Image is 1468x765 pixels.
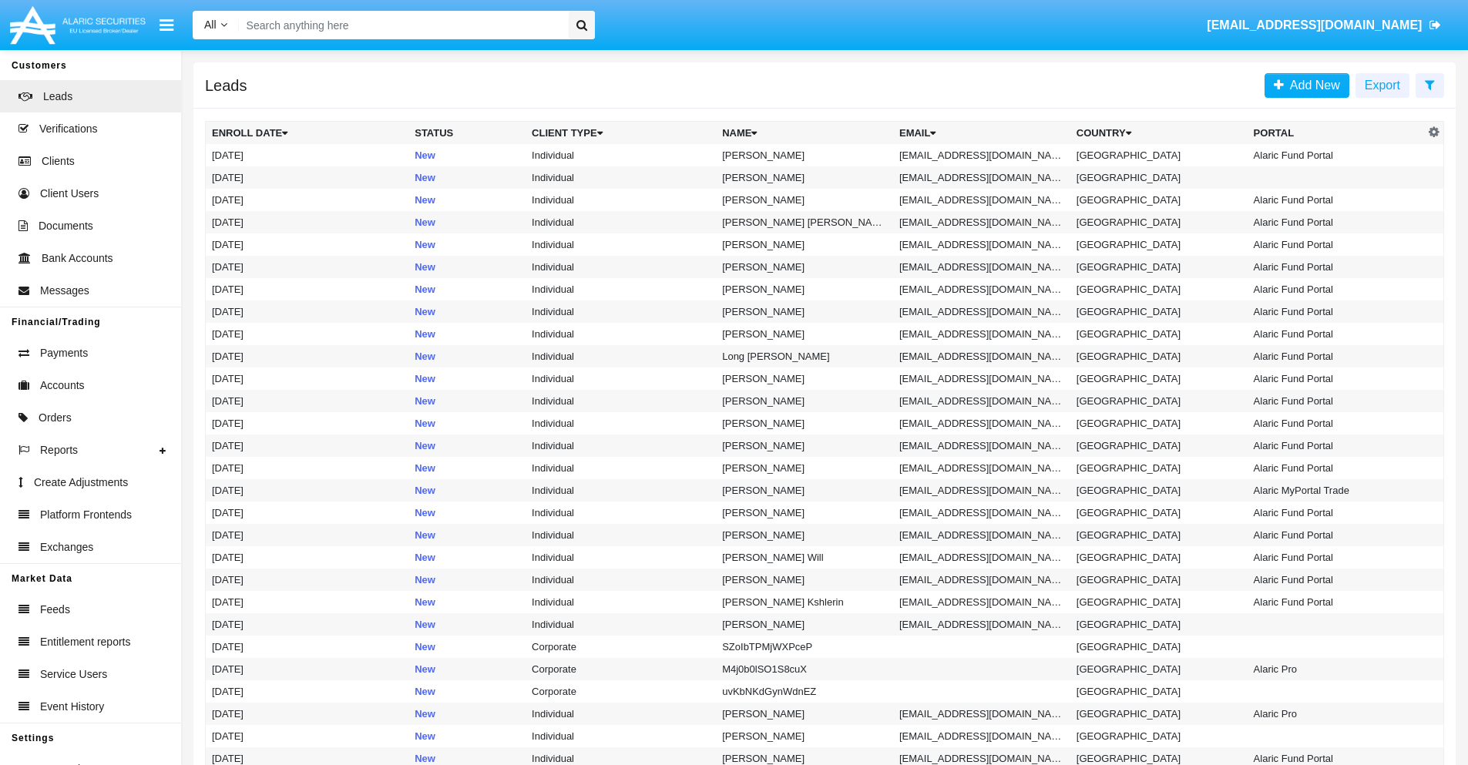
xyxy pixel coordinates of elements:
[716,256,893,278] td: [PERSON_NAME]
[716,435,893,457] td: [PERSON_NAME]
[1070,166,1248,189] td: [GEOGRAPHIC_DATA]
[39,121,97,137] span: Verifications
[408,524,526,546] td: New
[526,546,716,569] td: Individual
[716,546,893,569] td: [PERSON_NAME] Will
[408,390,526,412] td: New
[1248,144,1425,166] td: Alaric Fund Portal
[1070,122,1248,145] th: Country
[1070,189,1248,211] td: [GEOGRAPHIC_DATA]
[1248,457,1425,479] td: Alaric Fund Portal
[716,345,893,367] td: Long [PERSON_NAME]
[526,703,716,725] td: Individual
[1248,524,1425,546] td: Alaric Fund Portal
[893,479,1070,502] td: [EMAIL_ADDRESS][DOMAIN_NAME]
[206,435,409,457] td: [DATE]
[408,725,526,747] td: New
[893,345,1070,367] td: [EMAIL_ADDRESS][DOMAIN_NAME]
[893,211,1070,233] td: [EMAIL_ADDRESS][DOMAIN_NAME]
[893,166,1070,189] td: [EMAIL_ADDRESS][DOMAIN_NAME]
[716,189,893,211] td: [PERSON_NAME]
[8,2,148,48] img: Logo image
[893,546,1070,569] td: [EMAIL_ADDRESS][DOMAIN_NAME]
[39,410,72,426] span: Orders
[526,189,716,211] td: Individual
[1248,278,1425,300] td: Alaric Fund Portal
[893,435,1070,457] td: [EMAIL_ADDRESS][DOMAIN_NAME]
[1248,323,1425,345] td: Alaric Fund Portal
[716,703,893,725] td: [PERSON_NAME]
[1248,122,1425,145] th: Portal
[206,725,409,747] td: [DATE]
[40,666,107,683] span: Service Users
[1070,412,1248,435] td: [GEOGRAPHIC_DATA]
[526,479,716,502] td: Individual
[893,524,1070,546] td: [EMAIL_ADDRESS][DOMAIN_NAME]
[1070,636,1248,658] td: [GEOGRAPHIC_DATA]
[40,442,78,458] span: Reports
[40,283,89,299] span: Messages
[1248,367,1425,390] td: Alaric Fund Portal
[408,256,526,278] td: New
[206,479,409,502] td: [DATE]
[206,233,409,256] td: [DATE]
[893,367,1070,390] td: [EMAIL_ADDRESS][DOMAIN_NAME]
[716,680,893,703] td: uvKbNKdGynWdnEZ
[526,144,716,166] td: Individual
[1070,680,1248,703] td: [GEOGRAPHIC_DATA]
[716,569,893,591] td: [PERSON_NAME]
[526,435,716,457] td: Individual
[716,658,893,680] td: M4j0b0lSO1S8cuX
[206,502,409,524] td: [DATE]
[1355,73,1409,98] button: Export
[526,211,716,233] td: Individual
[1248,658,1425,680] td: Alaric Pro
[1207,18,1422,32] span: [EMAIL_ADDRESS][DOMAIN_NAME]
[1200,4,1449,47] a: [EMAIL_ADDRESS][DOMAIN_NAME]
[408,613,526,636] td: New
[1284,79,1340,92] span: Add New
[408,323,526,345] td: New
[193,17,239,33] a: All
[206,636,409,658] td: [DATE]
[526,122,716,145] th: Client Type
[408,211,526,233] td: New
[526,390,716,412] td: Individual
[1248,300,1425,323] td: Alaric Fund Portal
[893,591,1070,613] td: [EMAIL_ADDRESS][DOMAIN_NAME]
[893,613,1070,636] td: [EMAIL_ADDRESS][DOMAIN_NAME]
[1248,412,1425,435] td: Alaric Fund Portal
[206,569,409,591] td: [DATE]
[526,323,716,345] td: Individual
[206,144,409,166] td: [DATE]
[526,256,716,278] td: Individual
[526,725,716,747] td: Individual
[408,546,526,569] td: New
[1248,502,1425,524] td: Alaric Fund Portal
[43,89,72,105] span: Leads
[526,636,716,658] td: Corporate
[716,636,893,658] td: SZoIbTPMjWXPceP
[1070,211,1248,233] td: [GEOGRAPHIC_DATA]
[1070,502,1248,524] td: [GEOGRAPHIC_DATA]
[206,166,409,189] td: [DATE]
[408,144,526,166] td: New
[1070,144,1248,166] td: [GEOGRAPHIC_DATA]
[1248,703,1425,725] td: Alaric Pro
[1070,300,1248,323] td: [GEOGRAPHIC_DATA]
[1070,703,1248,725] td: [GEOGRAPHIC_DATA]
[716,457,893,479] td: [PERSON_NAME]
[206,278,409,300] td: [DATE]
[526,278,716,300] td: Individual
[1070,524,1248,546] td: [GEOGRAPHIC_DATA]
[408,122,526,145] th: Status
[1070,435,1248,457] td: [GEOGRAPHIC_DATA]
[408,300,526,323] td: New
[239,11,563,39] input: Search
[526,166,716,189] td: Individual
[1070,658,1248,680] td: [GEOGRAPHIC_DATA]
[716,323,893,345] td: [PERSON_NAME]
[206,658,409,680] td: [DATE]
[893,122,1070,145] th: Email
[526,233,716,256] td: Individual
